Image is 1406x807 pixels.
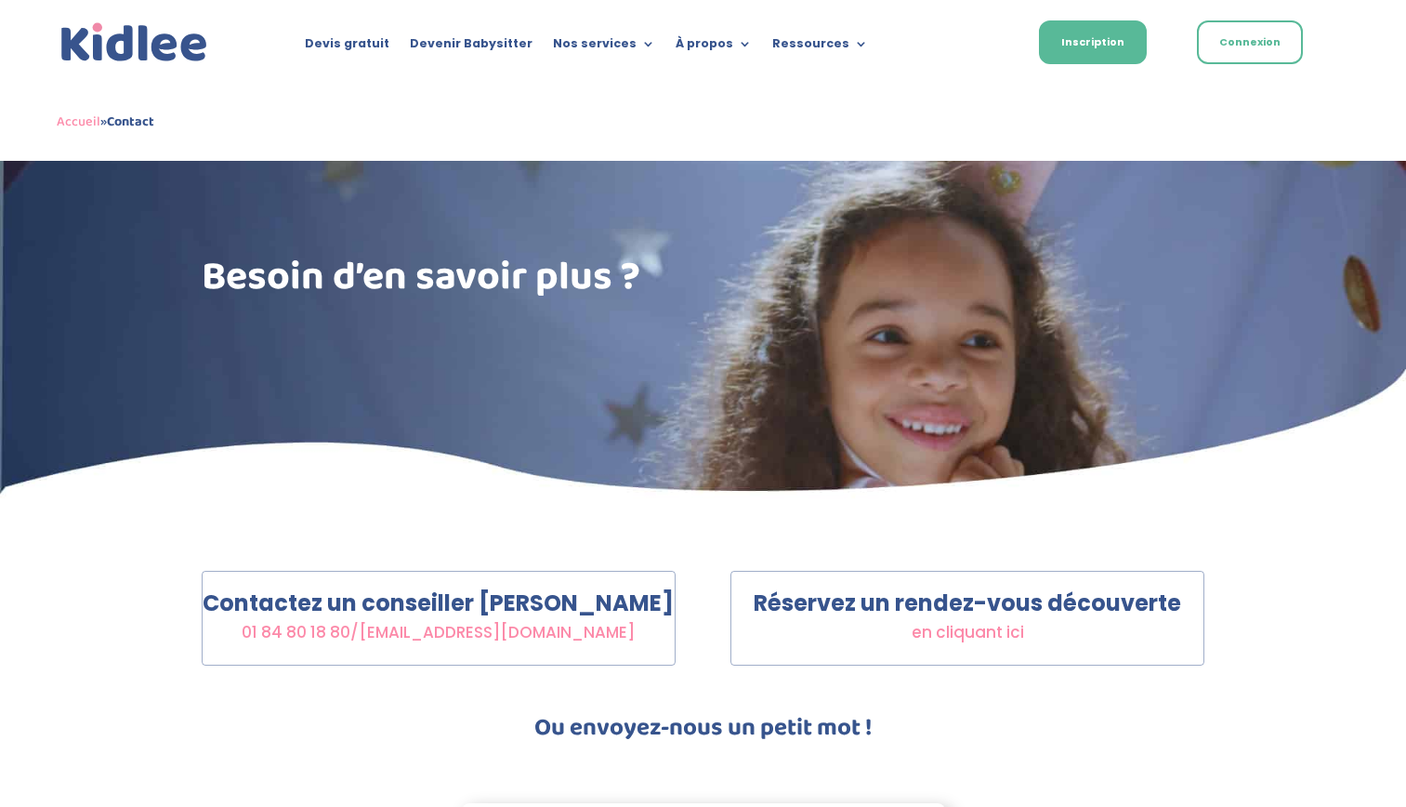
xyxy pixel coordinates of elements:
[973,38,990,49] img: Français
[1197,20,1303,64] a: Connexion
[107,111,154,133] strong: Contact
[57,19,212,67] img: logo_kidlee_bleu
[57,111,100,133] a: Accueil
[772,37,868,58] a: Ressources
[305,37,389,58] a: Devis gratuit
[1039,20,1147,64] a: Inscription
[202,716,1205,749] h3: Ou envoyez-nous un petit mot !
[553,37,655,58] a: Nos services
[754,588,1181,618] strong: Réservez un rendez-vous découverte
[912,621,1024,643] span: en cliquant ici
[410,37,532,58] a: Devenir Babysitter
[359,621,635,643] a: [EMAIL_ADDRESS][DOMAIN_NAME]
[57,19,212,67] a: Kidlee Logo
[242,621,635,643] span: /
[676,37,752,58] a: À propos
[57,111,154,133] span: »
[202,258,676,307] h1: Besoin d’en savoir plus ?
[242,621,350,643] a: 01 84 80 18 80
[203,588,674,618] strong: Contactez un conseiller [PERSON_NAME]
